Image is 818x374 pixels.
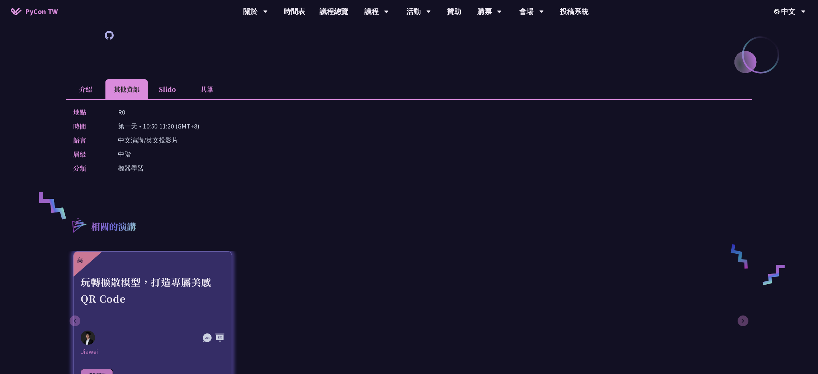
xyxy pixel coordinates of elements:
[66,79,105,99] li: 介紹
[81,331,95,345] img: Jiawei
[81,274,224,323] div: 玩轉擴散模型，打造專屬美感 QR Code
[118,163,144,173] p: 機器學習
[148,79,187,99] li: Slido
[25,6,58,17] span: PyCon TW
[73,149,104,159] p: 層級
[61,207,96,242] img: r3.8d01567.svg
[73,163,104,173] p: 分類
[118,135,178,145] p: 中文演講/英文投影片
[73,135,104,145] p: 語言
[105,79,148,99] li: 其他資訊
[118,149,131,159] p: 中階
[73,107,104,117] p: 地點
[774,9,781,14] img: Locale Icon
[118,121,199,131] p: 第一天 • 10:50-11:20 (GMT+8)
[73,121,104,131] p: 時間
[118,107,125,117] p: R0
[11,8,22,15] img: Home icon of PyCon TW 2025
[187,79,227,99] li: 共筆
[81,347,224,356] div: Jiawei
[4,3,65,20] a: PyCon TW
[77,256,83,265] div: 高
[91,220,136,234] p: 相關的演講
